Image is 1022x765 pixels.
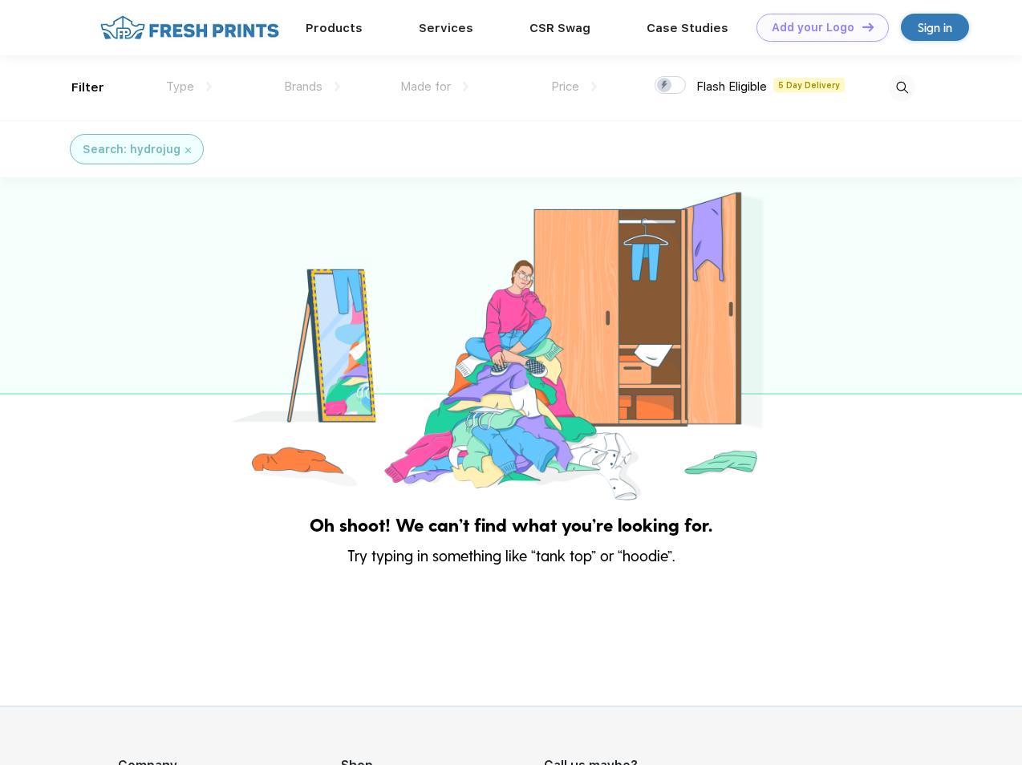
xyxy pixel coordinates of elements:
[918,18,952,37] div: Sign in
[901,14,969,41] a: Sign in
[463,82,468,91] img: dropdown.png
[696,79,767,94] span: Flash Eligible
[206,82,212,91] img: dropdown.png
[71,79,104,97] div: Filter
[185,148,191,153] img: filter_cancel.svg
[83,141,180,158] div: Search: hydrojug
[591,82,597,91] img: dropdown.png
[772,21,854,34] div: Add your Logo
[862,22,874,31] img: DT
[166,79,194,94] span: Type
[306,21,363,35] a: Products
[284,79,322,94] span: Brands
[95,14,284,42] img: fo%20logo%202.webp
[335,82,340,91] img: dropdown.png
[551,79,579,94] span: Price
[400,79,451,94] span: Made for
[889,75,915,101] img: desktop_search.svg
[773,78,845,92] span: 5 Day Delivery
